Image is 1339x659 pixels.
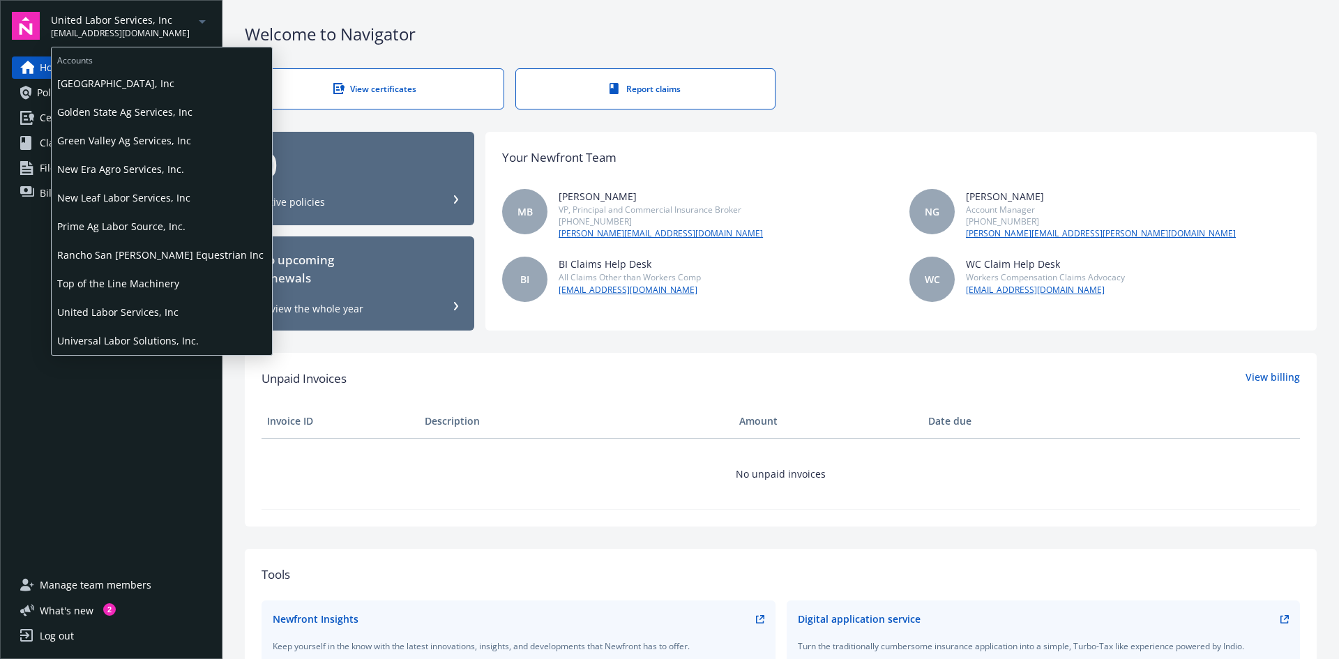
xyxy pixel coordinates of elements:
div: Tools [262,566,1300,584]
div: Newfront Insights [273,612,358,626]
div: Log out [40,625,74,647]
a: Report claims [515,68,775,109]
span: Policies [37,82,72,104]
a: [PERSON_NAME][EMAIL_ADDRESS][PERSON_NAME][DOMAIN_NAME] [966,227,1236,240]
button: No upcomingrenewalsReview the whole year [245,236,474,331]
div: 2 [103,603,116,616]
span: NG [925,204,939,219]
a: Claims [12,132,211,154]
a: Policies [12,82,211,104]
a: View certificates [245,68,504,109]
button: What's new2 [12,603,116,618]
a: Manage team members [12,574,211,596]
div: Account Manager [966,204,1236,215]
span: WC [925,272,940,287]
th: Amount [734,404,923,438]
a: Certificates [12,107,211,129]
div: No upcoming renewals [259,251,460,288]
div: [PHONE_NUMBER] [966,215,1236,227]
span: Manage team members [40,574,151,596]
div: Report claims [544,83,746,95]
span: Golden State Ag Services, Inc [57,98,266,126]
a: [PERSON_NAME][EMAIL_ADDRESS][DOMAIN_NAME] [559,227,763,240]
span: United Labor Services, Inc [51,13,190,27]
span: Home [40,56,67,79]
div: Digital application service [798,612,921,626]
div: 0 [259,148,460,181]
span: [EMAIL_ADDRESS][DOMAIN_NAME] [51,27,190,40]
a: [EMAIL_ADDRESS][DOMAIN_NAME] [966,284,1125,296]
td: No unpaid invoices [262,438,1300,509]
span: Green Valley Ag Services, Inc [57,126,266,155]
th: Date due [923,404,1080,438]
span: Prime Ag Labor Source, Inc. [57,212,266,241]
a: Files [12,157,211,179]
span: [GEOGRAPHIC_DATA], Inc [57,69,266,98]
div: Turn the traditionally cumbersome insurance application into a simple, Turbo-Tax like experience ... [798,640,1289,652]
span: Unpaid Invoices [262,370,347,388]
a: arrowDropDown [194,13,211,29]
button: United Labor Services, Inc[EMAIL_ADDRESS][DOMAIN_NAME]arrowDropDown [51,12,211,40]
span: United Labor Services, Inc [57,298,266,326]
button: 0Active policies [245,132,474,226]
div: Welcome to Navigator [245,22,1317,46]
span: What ' s new [40,603,93,618]
img: navigator-logo.svg [12,12,40,40]
span: Billing [40,182,69,204]
span: New Era Agro Services, Inc. [57,155,266,183]
span: Accounts [52,47,272,69]
span: New Leaf Labor Services, Inc [57,183,266,212]
span: Rancho San [PERSON_NAME] Equestrian Inc [57,241,266,269]
div: All Claims Other than Workers Comp [559,271,701,283]
div: Review the whole year [259,302,363,316]
div: VP, Principal and Commercial Insurance Broker [559,204,763,215]
span: Claims [40,132,71,154]
a: Home [12,56,211,79]
div: WC Claim Help Desk [966,257,1125,271]
span: Top of the Line Machinery [57,269,266,298]
div: [PERSON_NAME] [966,189,1236,204]
div: Your Newfront Team [502,149,616,167]
div: [PHONE_NUMBER] [559,215,763,227]
div: Keep yourself in the know with the latest innovations, insights, and developments that Newfront h... [273,640,764,652]
div: View certificates [273,83,476,95]
span: Certificates [40,107,92,129]
div: [PERSON_NAME] [559,189,763,204]
th: Invoice ID [262,404,419,438]
div: BI Claims Help Desk [559,257,701,271]
span: MB [517,204,533,219]
a: Billing [12,182,211,204]
th: Description [419,404,734,438]
span: BI [520,272,529,287]
a: [EMAIL_ADDRESS][DOMAIN_NAME] [559,284,701,296]
div: Active policies [259,195,325,209]
div: Workers Compensation Claims Advocacy [966,271,1125,283]
a: View billing [1246,370,1300,388]
span: Universal Labor Solutions, Inc. [57,326,266,355]
span: Files [40,157,61,179]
